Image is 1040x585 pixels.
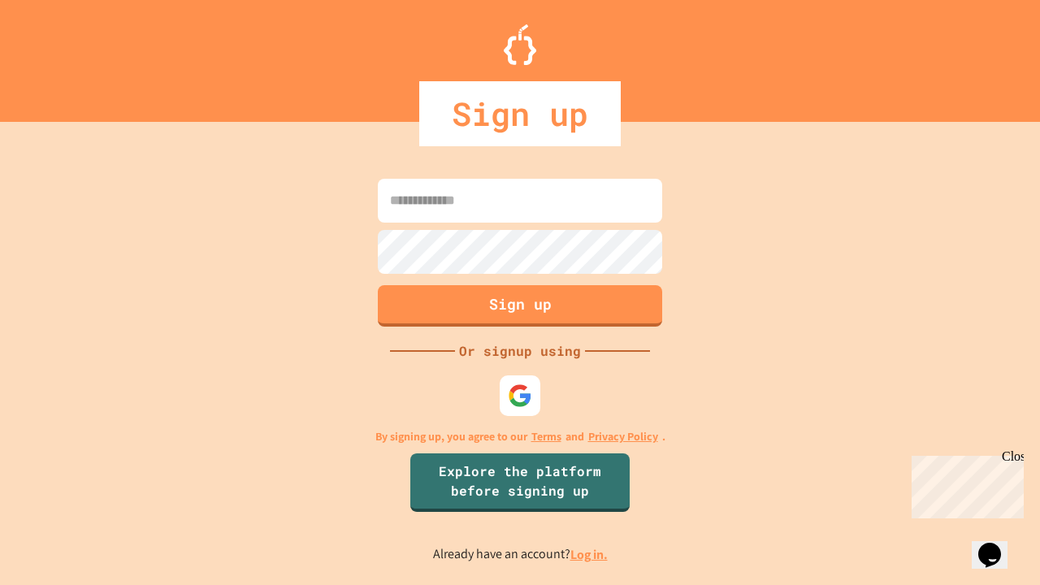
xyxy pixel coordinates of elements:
[508,383,532,408] img: google-icon.svg
[419,81,621,146] div: Sign up
[433,544,608,565] p: Already have an account?
[410,453,630,512] a: Explore the platform before signing up
[375,428,665,445] p: By signing up, you agree to our and .
[570,546,608,563] a: Log in.
[972,520,1024,569] iframe: chat widget
[455,341,585,361] div: Or signup using
[531,428,561,445] a: Terms
[6,6,112,103] div: Chat with us now!Close
[378,285,662,327] button: Sign up
[905,449,1024,518] iframe: chat widget
[504,24,536,65] img: Logo.svg
[588,428,658,445] a: Privacy Policy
